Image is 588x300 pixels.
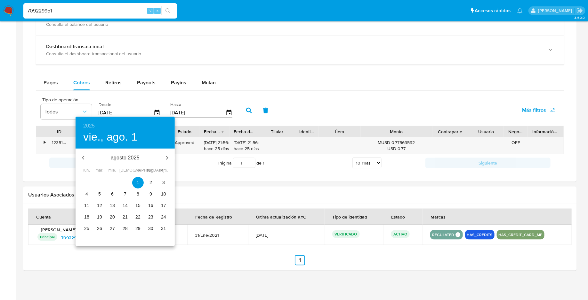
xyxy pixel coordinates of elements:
[135,202,141,209] p: 15
[110,214,115,220] p: 20
[132,188,144,200] button: 8
[107,200,118,212] button: 13
[132,177,144,188] button: 1
[110,225,115,232] p: 27
[85,191,88,197] p: 4
[158,200,169,212] button: 17
[148,214,153,220] p: 23
[132,167,144,174] span: vie.
[119,212,131,223] button: 21
[148,225,153,232] p: 30
[97,225,102,232] p: 26
[148,202,153,209] p: 16
[83,130,137,144] button: vie., ago. 1
[107,167,118,174] span: mié.
[145,167,157,174] span: sáb.
[119,167,131,174] span: [DEMOGRAPHIC_DATA].
[123,214,128,220] p: 21
[145,177,157,188] button: 2
[97,202,102,209] p: 12
[132,223,144,235] button: 29
[161,214,166,220] p: 24
[132,212,144,223] button: 22
[119,223,131,235] button: 28
[161,191,166,197] p: 10
[158,223,169,235] button: 31
[119,188,131,200] button: 7
[123,202,128,209] p: 14
[94,188,105,200] button: 5
[91,154,159,162] p: agosto 2025
[107,223,118,235] button: 27
[81,188,93,200] button: 4
[149,191,152,197] p: 9
[98,191,101,197] p: 5
[110,202,115,209] p: 13
[149,179,152,186] p: 2
[94,223,105,235] button: 26
[162,179,165,186] p: 3
[161,225,166,232] p: 31
[161,202,166,209] p: 17
[158,177,169,188] button: 3
[111,191,114,197] p: 6
[83,121,95,130] button: 2025
[107,188,118,200] button: 6
[94,212,105,223] button: 19
[84,202,89,209] p: 11
[158,188,169,200] button: 10
[81,212,93,223] button: 18
[158,212,169,223] button: 24
[84,214,89,220] p: 18
[81,200,93,212] button: 11
[119,200,131,212] button: 14
[81,167,93,174] span: lun.
[145,223,157,235] button: 30
[158,167,169,174] span: dom.
[123,225,128,232] p: 28
[124,191,126,197] p: 7
[132,200,144,212] button: 15
[94,167,105,174] span: mar.
[84,225,89,232] p: 25
[135,214,141,220] p: 22
[145,212,157,223] button: 23
[97,214,102,220] p: 19
[145,200,157,212] button: 16
[135,225,141,232] p: 29
[145,188,157,200] button: 9
[94,200,105,212] button: 12
[137,191,139,197] p: 8
[107,212,118,223] button: 20
[137,179,139,186] p: 1
[81,223,93,235] button: 25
